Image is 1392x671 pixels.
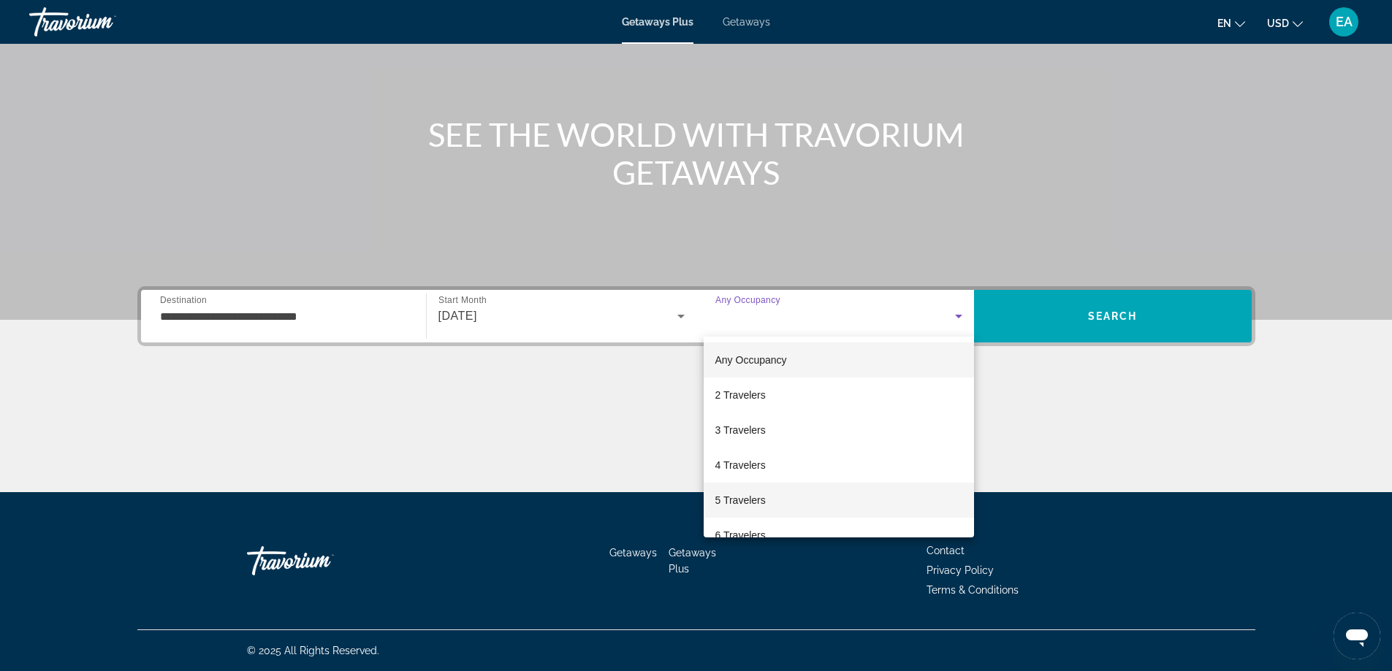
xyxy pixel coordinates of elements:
[1334,613,1380,659] iframe: Button to launch messaging window
[715,456,766,474] span: 4 Travelers
[715,526,766,544] span: 6 Travelers
[715,386,766,404] span: 2 Travelers
[715,491,766,509] span: 5 Travelers
[715,421,766,439] span: 3 Travelers
[715,354,787,366] span: Any Occupancy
